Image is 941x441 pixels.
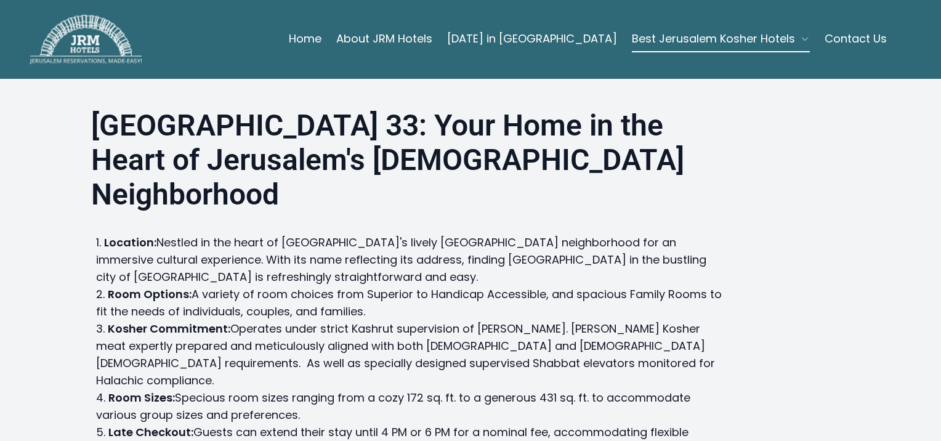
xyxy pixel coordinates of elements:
[108,321,230,336] strong: Kosher Commitment:
[104,235,156,250] strong: Location:
[108,390,175,405] strong: Room Sizes:
[96,286,722,320] li: A variety of room choices from Superior to Handicap Accessible, and spacious Family Rooms to fit ...
[108,286,192,302] strong: Room Options:
[30,15,142,64] img: JRM Hotels
[825,26,887,51] a: Contact Us
[289,26,321,51] a: Home
[108,424,193,440] strong: Late Checkout:
[96,234,722,286] li: Nestled in the heart of [GEOGRAPHIC_DATA]'s lively [GEOGRAPHIC_DATA] neighborhood for an immersiv...
[632,30,795,47] span: Best Jerusalem Kosher Hotels
[96,389,722,424] li: Specious room sizes ranging from a cozy 172 sq. ft. to a generous 431 sq. ft. to accommodate vari...
[447,26,617,51] a: [DATE] in [GEOGRAPHIC_DATA]
[632,26,810,51] button: Best Jerusalem Kosher Hotels
[336,26,432,51] a: About JRM Hotels
[91,108,684,212] strong: [GEOGRAPHIC_DATA] 33: Your Home in the Heart of Jerusalem's [DEMOGRAPHIC_DATA] Neighborhood
[96,320,722,389] li: Operates under strict Kashrut supervision of [PERSON_NAME]. [PERSON_NAME] Kosher meat expertly pr...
